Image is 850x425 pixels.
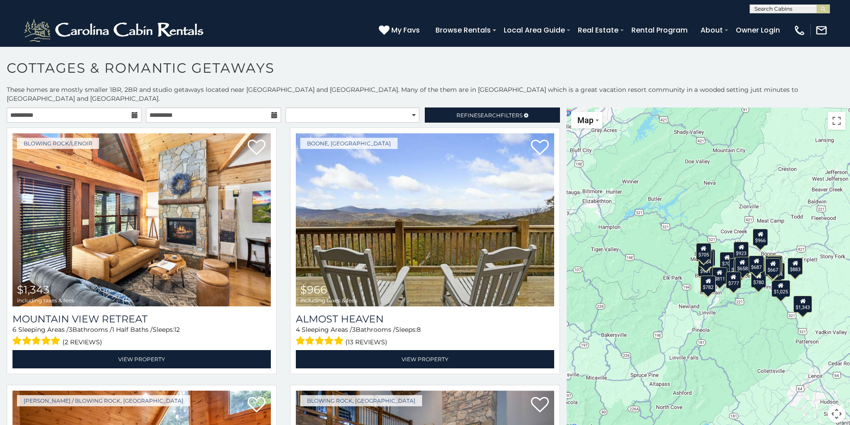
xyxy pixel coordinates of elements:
div: $713 [767,256,783,272]
span: 1 Half Baths / [112,326,153,334]
div: $780 [751,270,767,287]
span: Search [477,112,501,119]
img: Almost Heaven [296,133,554,306]
div: $884 [770,262,785,279]
a: Owner Login [731,22,784,38]
a: Local Area Guide [499,22,569,38]
a: Boone, [GEOGRAPHIC_DATA] [300,138,398,149]
span: 3 [352,326,356,334]
div: $667 [766,258,781,275]
div: $777 [726,272,741,289]
div: $966 [753,229,768,246]
a: Add to favorites [531,396,549,415]
div: $919 [765,255,780,272]
a: Blowing Rock, [GEOGRAPHIC_DATA] [300,395,422,406]
div: $883 [788,258,803,275]
a: Mountain View Retreat [12,313,271,325]
div: $1,343 [794,295,813,312]
span: Refine Filters [456,112,522,119]
a: Add to favorites [531,139,549,157]
span: 12 [174,326,180,334]
a: View Property [296,350,554,368]
a: Blowing Rock/Lenoir [17,138,99,149]
span: 3 [69,326,72,334]
div: $743 [765,260,780,276]
a: [PERSON_NAME] / Blowing Rock, [GEOGRAPHIC_DATA] [17,395,190,406]
a: Real Estate [573,22,623,38]
div: $658 [735,257,750,274]
div: $771 [700,276,715,293]
div: $664 [698,250,713,267]
span: $1,343 [17,283,50,296]
div: $923 [734,242,749,259]
div: $805 [730,258,745,275]
a: Browse Rentals [431,22,495,38]
span: including taxes & fees [300,297,357,303]
a: About [696,22,727,38]
a: Add to favorites [248,396,265,415]
div: $782 [701,276,716,293]
div: $901 [698,260,713,276]
span: 4 [296,326,300,334]
a: Almost Heaven $966 including taxes & fees [296,133,554,306]
div: $875 [767,256,782,273]
a: Add to favorites [248,139,265,157]
span: (13 reviews) [345,336,387,348]
button: Change map style [571,112,602,128]
a: View Property [12,350,271,368]
a: Rental Program [627,22,692,38]
a: My Favs [379,25,422,36]
span: 6 [12,326,17,334]
div: Sleeping Areas / Bathrooms / Sleeps: [12,325,271,348]
div: Sleeping Areas / Bathrooms / Sleeps: [296,325,554,348]
div: $705 [696,243,711,260]
img: White-1-2.png [22,17,207,44]
img: Mountain View Retreat [12,133,271,306]
span: $966 [300,283,327,296]
span: 8 [417,326,421,334]
div: $811 [712,267,727,284]
a: Almost Heaven [296,313,554,325]
img: mail-regular-white.png [815,24,828,37]
div: $704 [720,252,735,269]
a: RefineSearchFilters [425,107,560,123]
div: $1,025 [771,280,790,297]
span: including taxes & fees [17,297,74,303]
button: Map camera controls [828,405,846,423]
span: (2 reviews) [62,336,102,348]
span: My Favs [391,25,420,36]
span: Map [577,116,593,125]
div: $687 [749,256,764,272]
div: $574 [750,256,765,273]
button: Toggle fullscreen view [828,112,846,130]
img: phone-regular-white.png [793,24,806,37]
a: Mountain View Retreat $1,343 including taxes & fees [12,133,271,306]
div: $661 [734,259,749,276]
